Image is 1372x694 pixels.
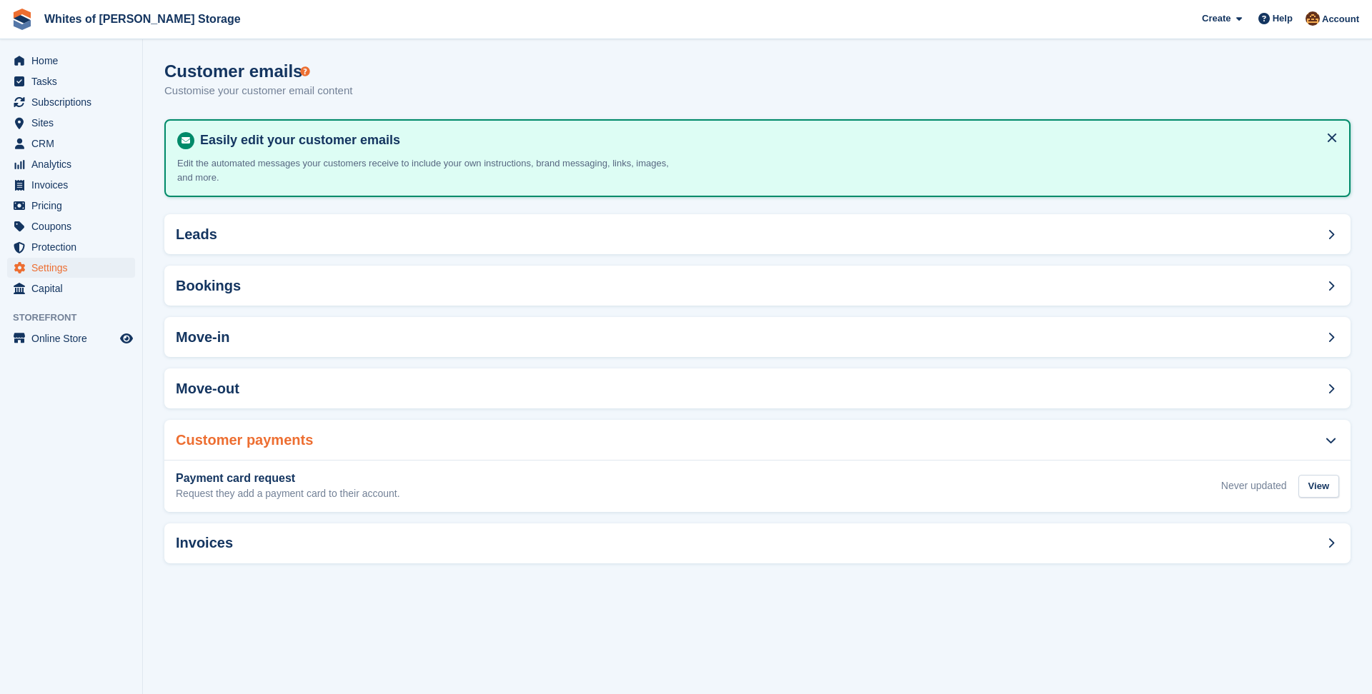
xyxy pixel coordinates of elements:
[7,71,135,91] a: menu
[194,132,1338,149] h4: Easily edit your customer emails
[176,535,233,551] h2: Invoices
[31,154,117,174] span: Analytics
[1273,11,1293,26] span: Help
[7,175,135,195] a: menu
[31,92,117,112] span: Subscriptions
[164,461,1351,512] a: Payment card request Request they add a payment card to their account. Never updated View
[7,113,135,133] a: menu
[176,432,313,448] h2: Customer payments
[31,258,117,278] span: Settings
[31,175,117,195] span: Invoices
[176,381,239,397] h2: Move-out
[31,328,117,348] span: Online Store
[39,7,247,31] a: Whites of [PERSON_NAME] Storage
[7,196,135,216] a: menu
[176,472,400,485] h3: Payment card request
[7,134,135,154] a: menu
[31,237,117,257] span: Protection
[7,216,135,236] a: menu
[164,83,352,99] p: Customise your customer email content
[7,258,135,278] a: menu
[177,156,677,184] p: Edit the automated messages your customers receive to include your own instructions, brand messag...
[176,226,217,243] h2: Leads
[176,278,241,294] h2: Bookings
[31,113,117,133] span: Sites
[31,216,117,236] span: Coupons
[7,237,135,257] a: menu
[7,92,135,112] a: menu
[11,9,33,30] img: stora-icon-8386f47178a22dfd0bd8f6a31ec36ba5ce8667c1dd55bd0f319d3a0aa187defe.svg
[176,488,400,501] p: Request they add a payment card to their account.
[31,71,117,91] span: Tasks
[7,154,135,174] a: menu
[164,61,352,81] h1: Customer emails
[118,330,135,347] a: Preview store
[299,65,312,78] div: Tooltip anchor
[7,278,135,298] a: menu
[1298,475,1339,498] div: View
[31,278,117,298] span: Capital
[1202,11,1231,26] span: Create
[1322,12,1359,26] span: Account
[1306,11,1320,26] img: Eddie White
[7,51,135,71] a: menu
[31,134,117,154] span: CRM
[31,196,117,216] span: Pricing
[7,328,135,348] a: menu
[31,51,117,71] span: Home
[13,311,142,325] span: Storefront
[176,329,230,346] h2: Move-in
[1221,478,1287,493] div: Never updated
